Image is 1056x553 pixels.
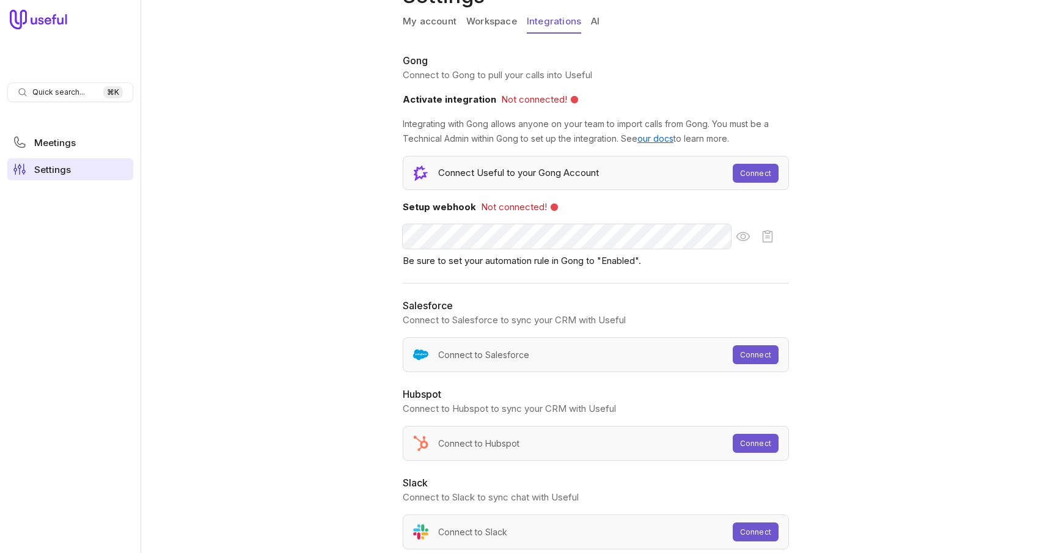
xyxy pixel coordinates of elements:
a: AI [591,10,599,34]
h2: Salesforce [403,298,789,313]
button: Show webhook URL [731,224,755,249]
span: Settings [34,165,71,174]
span: Setup webhook [403,201,476,213]
a: our docs [637,133,673,144]
span: Meetings [34,138,76,147]
a: Settings [7,158,133,180]
kbd: ⌘ K [103,86,123,98]
span: Not connected! [481,200,547,214]
p: Connect to Hubspot to sync your CRM with Useful [403,401,789,416]
button: Connect [733,345,779,364]
span: Quick search... [32,87,85,97]
span: Not connected! [501,92,567,107]
p: Connect to Slack to sync chat with Useful [403,490,789,505]
button: Copy webhook URL to clipboard [755,224,780,249]
p: Integrating with Gong allows anyone on your team to import calls from Gong. You must be a Technic... [403,117,789,146]
h2: Slack [403,475,789,490]
span: Activate integration [403,93,496,105]
a: Meetings [7,131,133,153]
h2: Gong [403,53,789,68]
a: Integrations [527,10,581,34]
span: Connect Useful to your Gong Account [438,166,599,180]
button: Connect [733,522,779,541]
a: Connect [733,164,779,183]
a: Workspace [466,10,517,34]
button: Connect [733,434,779,453]
span: Connect to Slack [438,525,507,540]
div: Be sure to set your automation rule in Gong to "Enabled". [403,254,789,268]
p: Connect to Gong to pull your calls into Useful [403,68,789,82]
h2: Hubspot [403,387,789,401]
p: Connect to Salesforce to sync your CRM with Useful [403,313,789,328]
span: Connect to Hubspot [438,436,519,451]
a: My account [403,10,457,34]
span: Connect to Salesforce [438,348,529,362]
